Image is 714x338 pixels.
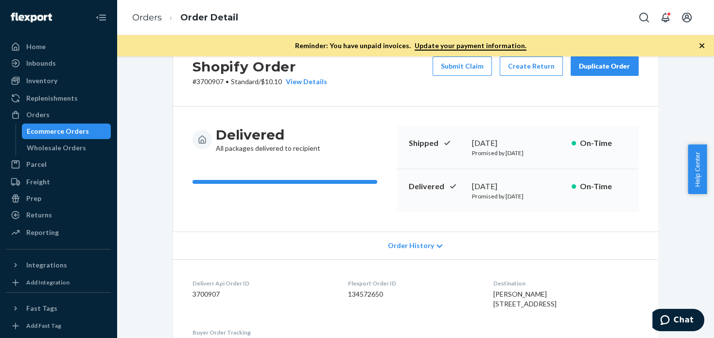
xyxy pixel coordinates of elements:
[216,126,320,143] h3: Delivered
[26,321,61,330] div: Add Fast Tag
[192,289,332,299] dd: 3700907
[472,149,564,157] p: Promised by [DATE]
[192,279,332,287] dt: Deliverr Api Order ID
[192,328,332,337] dt: Buyer Order Tracking
[6,55,111,71] a: Inbounds
[409,138,464,149] p: Shipped
[26,58,56,68] div: Inbounds
[22,140,111,156] a: Wholesale Orders
[580,181,627,192] p: On-Time
[26,177,50,187] div: Freight
[26,93,78,103] div: Replenishments
[124,3,246,32] ol: breadcrumbs
[348,279,478,287] dt: Flexport Order ID
[26,278,70,286] div: Add Integration
[500,56,563,76] button: Create Return
[6,73,111,89] a: Inventory
[472,181,564,192] div: [DATE]
[6,225,111,240] a: Reporting
[579,61,630,71] div: Duplicate Order
[26,210,52,220] div: Returns
[6,39,111,54] a: Home
[192,77,327,87] p: # 3700907 / $10.10
[6,191,111,206] a: Prep
[634,8,654,27] button: Open Search Box
[433,56,492,76] button: Submit Claim
[231,77,259,86] span: Standard
[388,241,434,250] span: Order History
[27,126,89,136] div: Ecommerce Orders
[493,279,638,287] dt: Destination
[409,181,464,192] p: Delivered
[652,309,704,333] iframe: Opens a widget where you can chat to one of our agents
[26,160,47,169] div: Parcel
[6,174,111,190] a: Freight
[677,8,697,27] button: Open account menu
[22,124,111,139] a: Ecommerce Orders
[132,12,162,23] a: Orders
[216,126,320,153] div: All packages delivered to recipient
[571,56,639,76] button: Duplicate Order
[26,194,41,203] div: Prep
[295,41,526,51] p: Reminder: You have unpaid invoices.
[11,13,52,22] img: Flexport logo
[348,289,478,299] dd: 134572650
[493,290,557,308] span: [PERSON_NAME] [STREET_ADDRESS]
[472,138,564,149] div: [DATE]
[656,8,675,27] button: Open notifications
[6,90,111,106] a: Replenishments
[6,207,111,223] a: Returns
[27,143,86,153] div: Wholesale Orders
[415,41,526,51] a: Update your payment information.
[6,257,111,273] button: Integrations
[472,192,564,200] p: Promised by [DATE]
[6,157,111,172] a: Parcel
[6,320,111,332] a: Add Fast Tag
[26,228,59,237] div: Reporting
[91,8,111,27] button: Close Navigation
[26,76,57,86] div: Inventory
[6,301,111,316] button: Fast Tags
[192,56,327,77] h2: Shopify Order
[26,303,57,313] div: Fast Tags
[26,42,46,52] div: Home
[26,260,67,270] div: Integrations
[282,77,327,87] button: View Details
[688,144,707,194] button: Help Center
[26,110,50,120] div: Orders
[6,107,111,123] a: Orders
[180,12,238,23] a: Order Detail
[6,277,111,288] a: Add Integration
[226,77,229,86] span: •
[580,138,627,149] p: On-Time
